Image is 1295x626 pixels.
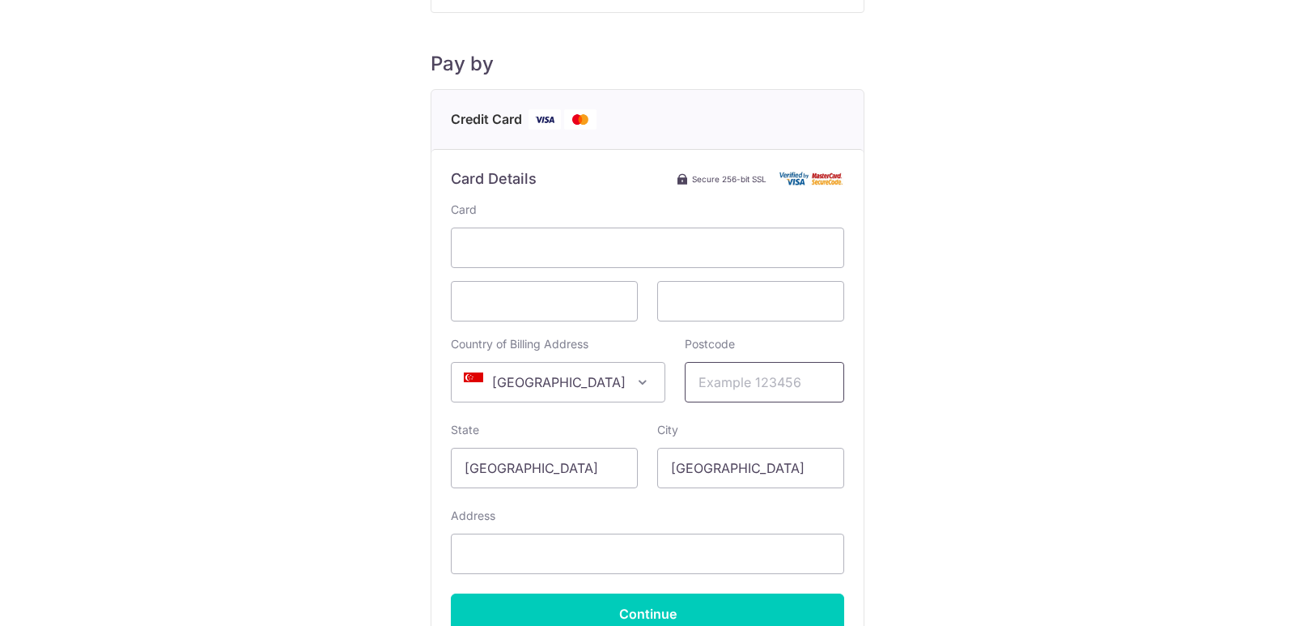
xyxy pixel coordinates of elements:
[451,422,479,438] label: State
[671,292,830,311] iframe: To enrich screen reader interactions, please activate Accessibility in Grammarly extension settings
[451,336,588,352] label: Country of Billing Address
[451,109,522,130] span: Credit Card
[465,292,624,311] iframe: To enrich screen reader interactions, please activate Accessibility in Grammarly extension settings
[451,508,495,524] label: Address
[452,363,664,402] span: Singapore
[685,336,735,352] label: Postcode
[451,169,537,189] h6: Card Details
[431,52,864,76] h5: Pay by
[657,422,678,438] label: City
[529,109,561,130] img: Visa
[451,202,477,218] label: Card
[451,362,665,402] span: Singapore
[564,109,597,130] img: Mastercard
[779,172,844,185] img: Card secure
[685,362,844,402] input: Example 123456
[465,238,830,258] iframe: To enrich screen reader interactions, please activate Accessibility in Grammarly extension settings
[692,172,766,185] span: Secure 256-bit SSL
